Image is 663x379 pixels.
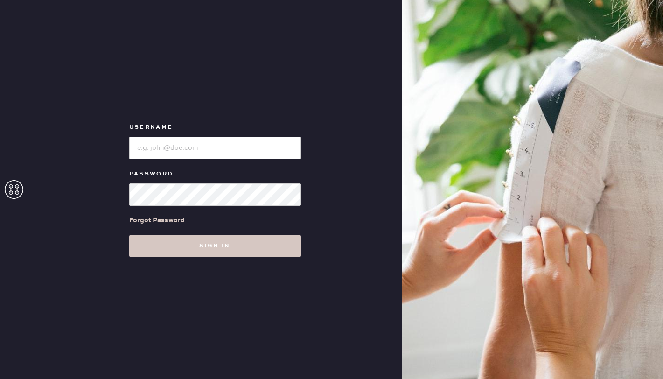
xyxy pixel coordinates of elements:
[129,235,301,257] button: Sign in
[129,215,185,225] div: Forgot Password
[129,168,301,180] label: Password
[129,122,301,133] label: Username
[129,137,301,159] input: e.g. john@doe.com
[129,206,185,235] a: Forgot Password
